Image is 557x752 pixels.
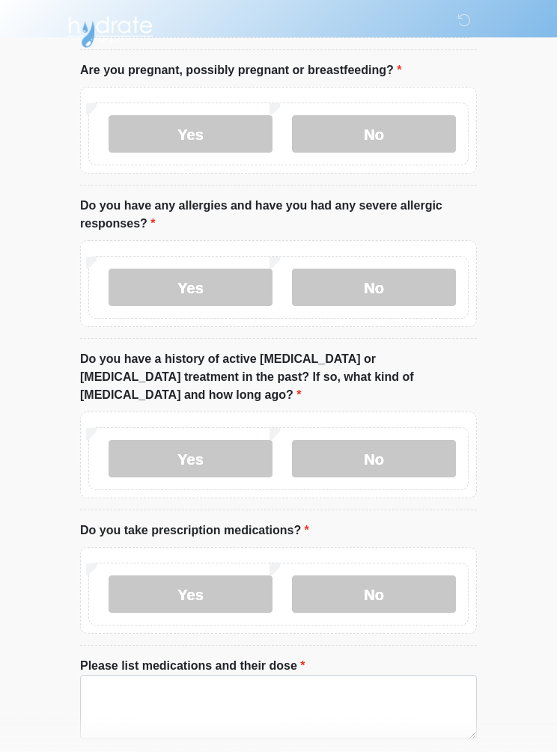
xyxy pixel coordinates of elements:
[109,440,273,477] label: Yes
[65,11,155,49] img: Hydrate IV Bar - Flagstaff Logo
[292,115,456,153] label: No
[80,61,401,79] label: Are you pregnant, possibly pregnant or breastfeeding?
[109,575,273,613] label: Yes
[292,269,456,306] label: No
[292,575,456,613] label: No
[109,269,273,306] label: Yes
[80,657,305,675] label: Please list medications and their dose
[292,440,456,477] label: No
[80,522,309,539] label: Do you take prescription medications?
[80,197,477,233] label: Do you have any allergies and have you had any severe allergic responses?
[109,115,273,153] label: Yes
[80,350,477,404] label: Do you have a history of active [MEDICAL_DATA] or [MEDICAL_DATA] treatment in the past? If so, wh...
